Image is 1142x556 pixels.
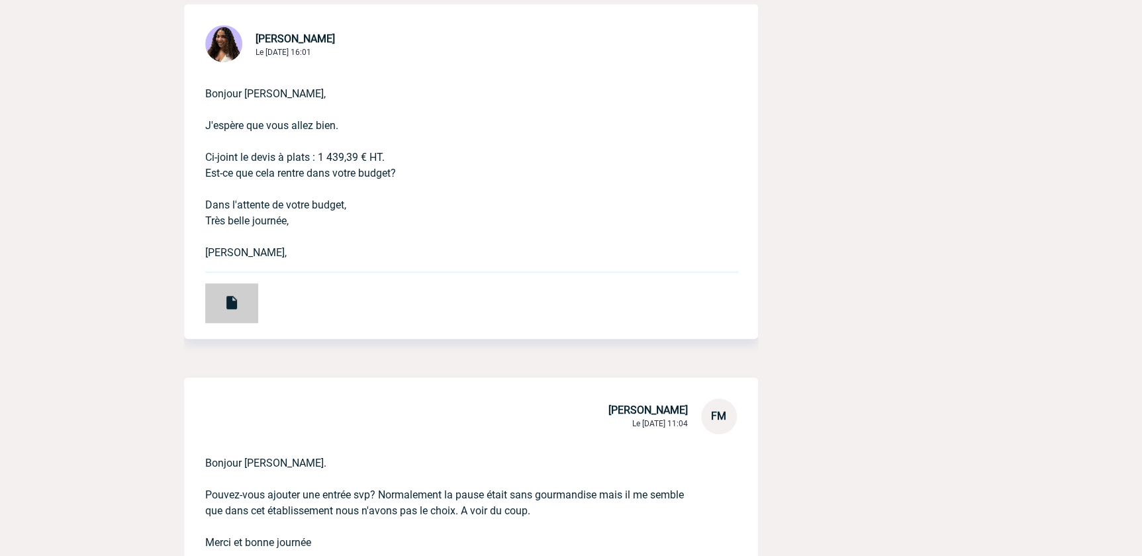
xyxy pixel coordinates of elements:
span: Le [DATE] 11:04 [632,419,688,428]
a: Abeille Iard & Santé 16.10.pdf [184,291,258,303]
span: [PERSON_NAME] [608,404,688,416]
span: [PERSON_NAME] [256,32,335,45]
span: Le [DATE] 16:01 [256,48,311,57]
p: Bonjour [PERSON_NAME], J'espère que vous allez bien. Ci-joint le devis à plats : 1 439,39 € HT. E... [205,65,700,261]
img: 131234-0.jpg [205,25,242,62]
p: Bonjour [PERSON_NAME]. Pouvez-vous ajouter une entrée svp? Normalement la pause était sans gourma... [205,434,700,551]
span: FM [711,410,726,422]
